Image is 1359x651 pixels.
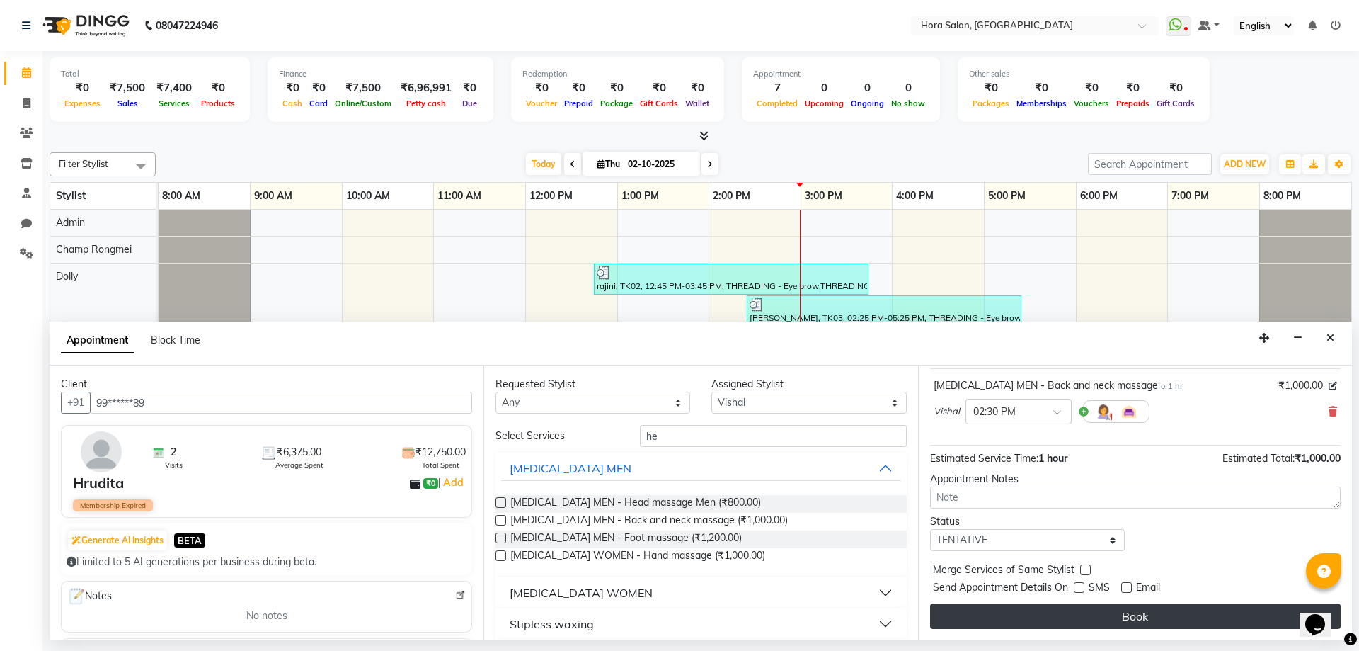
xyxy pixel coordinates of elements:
button: [MEDICAL_DATA] WOMEN [501,580,900,606]
div: Appointment [753,68,929,80]
div: Other sales [969,68,1198,80]
span: Thu [594,159,624,169]
small: for [1158,381,1183,391]
div: 0 [847,80,888,96]
div: Limited to 5 AI generations per business during beta. [67,555,466,570]
input: Search by service name [640,425,907,447]
a: 4:00 PM [893,186,937,206]
img: logo [36,6,133,45]
div: Client [61,377,472,392]
span: Send Appointment Details On [933,580,1068,598]
span: Completed [753,98,801,108]
div: ₹0 [636,80,682,96]
span: Filter Stylist [59,158,108,169]
button: +91 [61,392,91,414]
div: ₹0 [522,80,561,96]
div: ₹0 [1070,80,1113,96]
div: [MEDICAL_DATA] MEN - Back and neck massage [934,378,1183,393]
span: [MEDICAL_DATA] MEN - Foot massage (₹1,200.00) [510,531,742,548]
img: Hairdresser.png [1095,403,1112,420]
div: Status [930,514,1125,529]
div: ₹0 [457,80,482,96]
span: Dolly [56,270,78,283]
span: 1 hour [1038,452,1067,465]
div: Finance [279,68,482,80]
div: 0 [888,80,929,96]
span: [MEDICAL_DATA] MEN - Head massage Men (₹800.00) [510,495,761,513]
span: Online/Custom [331,98,395,108]
button: Book [930,604,1341,629]
div: ₹0 [197,80,239,96]
div: ₹7,500 [104,80,151,96]
span: Card [306,98,331,108]
span: Today [526,153,561,175]
a: 1:00 PM [618,186,663,206]
span: Expenses [61,98,104,108]
div: ₹0 [1113,80,1153,96]
span: Estimated Total: [1222,452,1295,465]
span: Ongoing [847,98,888,108]
span: Champ Rongmei [56,243,132,256]
div: Hrudita [73,472,124,494]
div: ₹6,96,991 [395,80,457,96]
span: Appointment [61,328,134,353]
div: ₹0 [561,80,597,96]
button: Close [1320,327,1341,349]
a: 10:00 AM [343,186,394,206]
a: 5:00 PM [985,186,1029,206]
span: [MEDICAL_DATA] MEN - Back and neck massage (₹1,000.00) [510,513,788,531]
i: Edit price [1329,382,1337,390]
div: 7 [753,80,801,96]
a: 6:00 PM [1077,186,1121,206]
a: 11:00 AM [434,186,485,206]
span: Gift Cards [636,98,682,108]
span: Vouchers [1070,98,1113,108]
span: Vishal [934,404,960,419]
div: ₹0 [969,80,1013,96]
span: ₹1,000.00 [1295,452,1341,465]
span: Petty cash [403,98,449,108]
span: Services [155,98,193,108]
input: 2025-10-02 [624,154,694,175]
span: ₹12,750.00 [415,445,466,460]
iframe: chat widget [1300,594,1345,637]
input: Search Appointment [1088,153,1212,175]
span: Wallet [682,98,713,108]
a: 8:00 PM [1260,186,1304,206]
span: Gift Cards [1153,98,1198,108]
div: Assigned Stylist [711,377,906,392]
input: Search by Name/Mobile/Email/Code [90,392,472,414]
a: Add [441,474,466,491]
a: 3:00 PM [801,186,846,206]
div: ₹0 [279,80,306,96]
span: Visits [165,460,183,470]
span: Merge Services of Same Stylist [933,562,1074,580]
span: SMS [1089,580,1110,598]
span: ADD NEW [1224,159,1266,169]
span: Membership Expired [73,499,153,511]
span: Prepaids [1113,98,1153,108]
div: Stipless waxing [510,616,594,633]
div: ₹0 [1013,80,1070,96]
span: Voucher [522,98,561,108]
span: Admin [56,216,85,229]
b: 08047224946 [156,6,218,45]
a: 2:00 PM [709,186,754,206]
a: 7:00 PM [1168,186,1212,206]
span: Stylist [56,189,86,202]
div: Select Services [485,429,629,443]
span: Due [459,98,481,108]
span: Block Time [151,334,200,346]
div: [MEDICAL_DATA] WOMEN [510,584,653,601]
span: Prepaid [561,98,597,108]
button: [MEDICAL_DATA] MEN [501,455,900,481]
img: avatar [81,431,122,472]
span: No notes [246,608,287,623]
span: Estimated Service Time: [930,452,1038,465]
div: ₹0 [597,80,636,96]
div: ₹0 [1153,80,1198,96]
div: [PERSON_NAME], TK03, 02:25 PM-05:25 PM, THREADING - Eye brow,THREADING - Upper lip,THREADING - Fo... [748,298,1020,324]
div: rajini, TK02, 12:45 PM-03:45 PM, THREADING - Eye brow,THREADING - Upper lip,THREADING - Chin [595,266,867,293]
span: 2 [171,445,176,460]
span: [MEDICAL_DATA] WOMEN - Hand massage (₹1,000.00) [510,548,765,566]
